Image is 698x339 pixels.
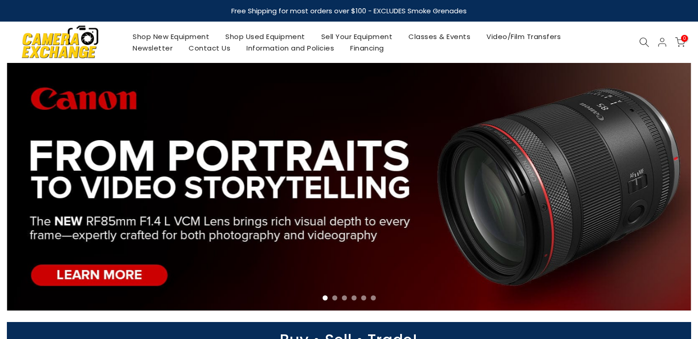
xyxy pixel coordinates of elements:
li: Page dot 6 [371,295,376,300]
a: Shop New Equipment [125,31,218,42]
a: Shop Used Equipment [218,31,313,42]
a: Classes & Events [401,31,479,42]
li: Page dot 3 [342,295,347,300]
a: Video/Film Transfers [479,31,569,42]
a: Contact Us [181,42,239,54]
a: Newsletter [125,42,181,54]
li: Page dot 2 [332,295,337,300]
span: 0 [681,35,688,42]
a: Information and Policies [239,42,342,54]
a: 0 [675,37,685,47]
li: Page dot 1 [323,295,328,300]
li: Page dot 4 [352,295,357,300]
li: Page dot 5 [361,295,366,300]
a: Sell Your Equipment [313,31,401,42]
strong: Free Shipping for most orders over $100 - EXCLUDES Smoke Grenades [231,6,467,16]
a: Financing [342,42,392,54]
